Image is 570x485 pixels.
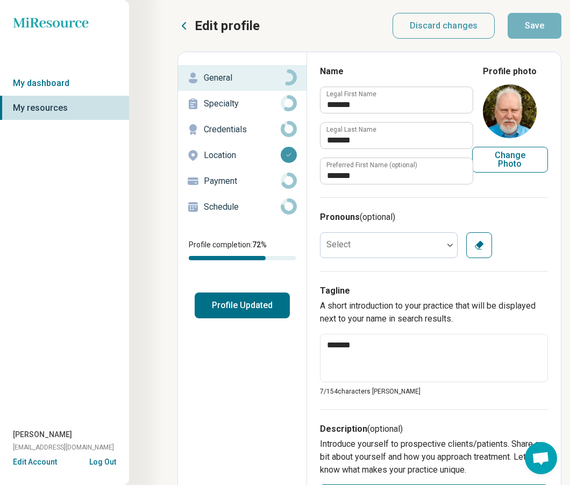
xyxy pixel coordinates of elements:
a: Schedule [178,194,307,220]
span: [EMAIL_ADDRESS][DOMAIN_NAME] [13,443,114,452]
label: Select [326,239,351,249]
div: Profile completion: [178,233,307,267]
h3: Pronouns [320,211,548,224]
h3: Description [320,423,548,436]
a: Location [178,142,307,168]
label: Legal First Name [326,91,376,97]
span: (optional) [367,424,403,434]
button: Change Photo [472,147,548,173]
a: Credentials [178,117,307,142]
a: Specialty [178,91,307,117]
span: (optional) [360,212,395,222]
p: Edit profile [195,17,260,34]
div: Open chat [525,442,557,474]
p: General [204,72,281,84]
p: Payment [204,175,281,188]
div: Profile completion [189,256,296,260]
button: Edit Account [13,457,57,468]
button: Discard changes [393,13,495,39]
legend: Profile photo [483,65,537,78]
p: Introduce yourself to prospective clients/patients. Share a bit about yourself and how you approa... [320,438,548,476]
p: Location [204,149,281,162]
p: Specialty [204,97,281,110]
button: Log Out [89,457,116,465]
button: Profile Updated [195,293,290,318]
button: Edit profile [177,17,260,34]
p: Schedule [204,201,281,213]
h3: Tagline [320,284,548,297]
label: Legal Last Name [326,126,376,133]
a: General [178,65,307,91]
span: 72 % [252,240,267,249]
button: Save [508,13,561,39]
h3: Name [320,65,472,78]
label: Preferred First Name (optional) [326,162,417,168]
p: Credentials [204,123,281,136]
a: Payment [178,168,307,194]
p: A short introduction to your practice that will be displayed next to your name in search results. [320,299,548,325]
p: 7/ 154 characters [PERSON_NAME] [320,387,548,396]
span: [PERSON_NAME] [13,429,72,440]
img: avatar image [483,84,537,138]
